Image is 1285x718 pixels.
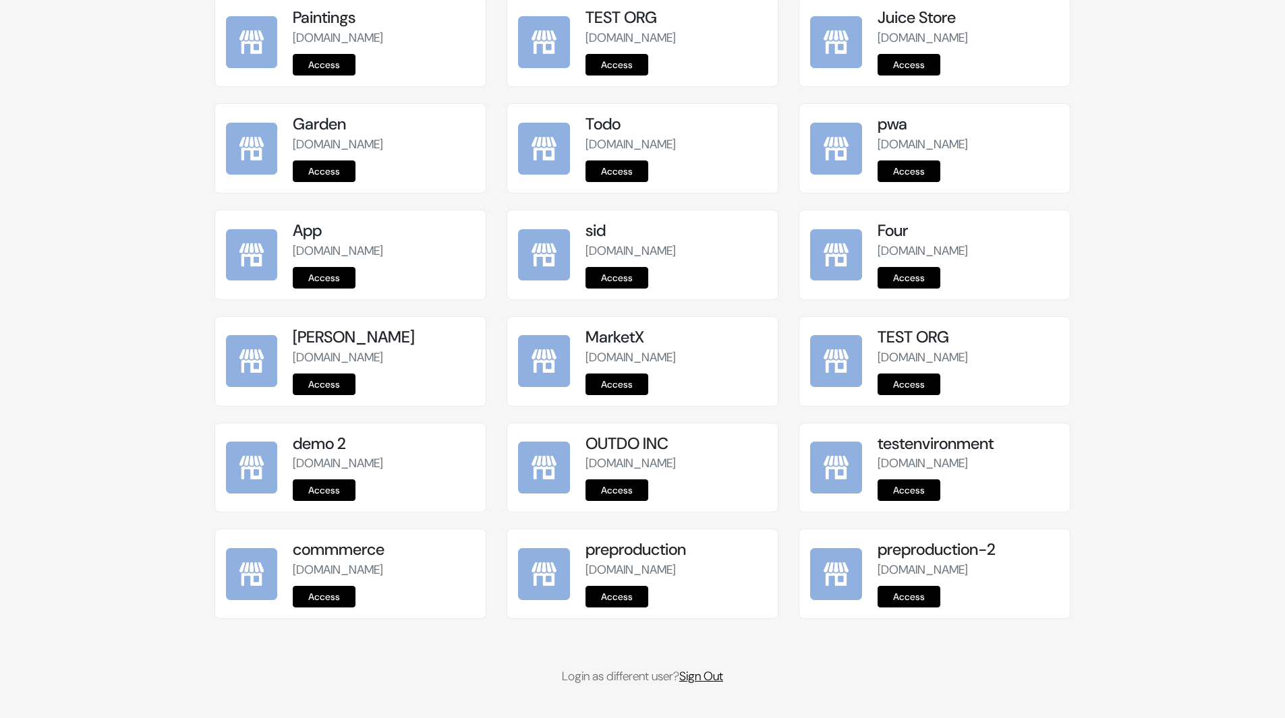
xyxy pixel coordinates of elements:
[810,229,862,281] img: Four
[679,668,723,684] a: Sign Out
[293,434,474,454] h5: demo 2
[293,29,474,47] p: [DOMAIN_NAME]
[878,29,1059,47] p: [DOMAIN_NAME]
[586,54,648,76] a: Access
[586,586,648,607] a: Access
[878,540,1059,560] h5: preproduction-2
[810,442,862,493] img: testenvironment
[586,221,767,241] h5: sid
[878,115,1059,134] h5: pwa
[586,454,767,473] p: [DOMAIN_NAME]
[215,667,1071,686] p: Login as different user?
[586,349,767,367] p: [DOMAIN_NAME]
[586,267,648,289] a: Access
[878,561,1059,579] p: [DOMAIN_NAME]
[810,16,862,68] img: Juice Store
[878,479,940,501] a: Access
[293,328,474,347] h5: [PERSON_NAME]
[226,123,278,175] img: Garden
[586,561,767,579] p: [DOMAIN_NAME]
[518,229,570,281] img: sid
[878,160,940,182] a: Access
[810,548,862,600] img: preproduction-2
[518,442,570,493] img: OUTDO INC
[293,267,355,289] a: Access
[293,349,474,367] p: [DOMAIN_NAME]
[226,548,278,600] img: commmerce
[586,29,767,47] p: [DOMAIN_NAME]
[293,242,474,260] p: [DOMAIN_NAME]
[810,335,862,387] img: TEST ORG
[586,160,648,182] a: Access
[518,548,570,600] img: preproduction
[518,16,570,68] img: TEST ORG
[586,479,648,501] a: Access
[878,136,1059,154] p: [DOMAIN_NAME]
[293,561,474,579] p: [DOMAIN_NAME]
[518,123,570,175] img: Todo
[293,8,474,28] h5: Paintings
[293,540,474,560] h5: commmerce
[226,335,278,387] img: kamal Da
[293,160,355,182] a: Access
[878,221,1059,241] h5: Four
[293,115,474,134] h5: Garden
[878,373,940,395] a: Access
[586,434,767,454] h5: OUTDO INC
[293,136,474,154] p: [DOMAIN_NAME]
[586,242,767,260] p: [DOMAIN_NAME]
[586,115,767,134] h5: Todo
[226,16,278,68] img: Paintings
[518,335,570,387] img: MarketX
[586,373,648,395] a: Access
[586,328,767,347] h5: MarketX
[226,442,278,493] img: demo 2
[586,8,767,28] h5: TEST ORG
[586,136,767,154] p: [DOMAIN_NAME]
[293,586,355,607] a: Access
[810,123,862,175] img: pwa
[878,586,940,607] a: Access
[293,221,474,241] h5: App
[878,8,1059,28] h5: Juice Store
[293,479,355,501] a: Access
[293,373,355,395] a: Access
[878,54,940,76] a: Access
[878,242,1059,260] p: [DOMAIN_NAME]
[878,434,1059,454] h5: testenvironment
[293,54,355,76] a: Access
[293,454,474,473] p: [DOMAIN_NAME]
[878,328,1059,347] h5: TEST ORG
[878,267,940,289] a: Access
[878,349,1059,367] p: [DOMAIN_NAME]
[226,229,278,281] img: App
[878,454,1059,473] p: [DOMAIN_NAME]
[586,540,767,560] h5: preproduction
